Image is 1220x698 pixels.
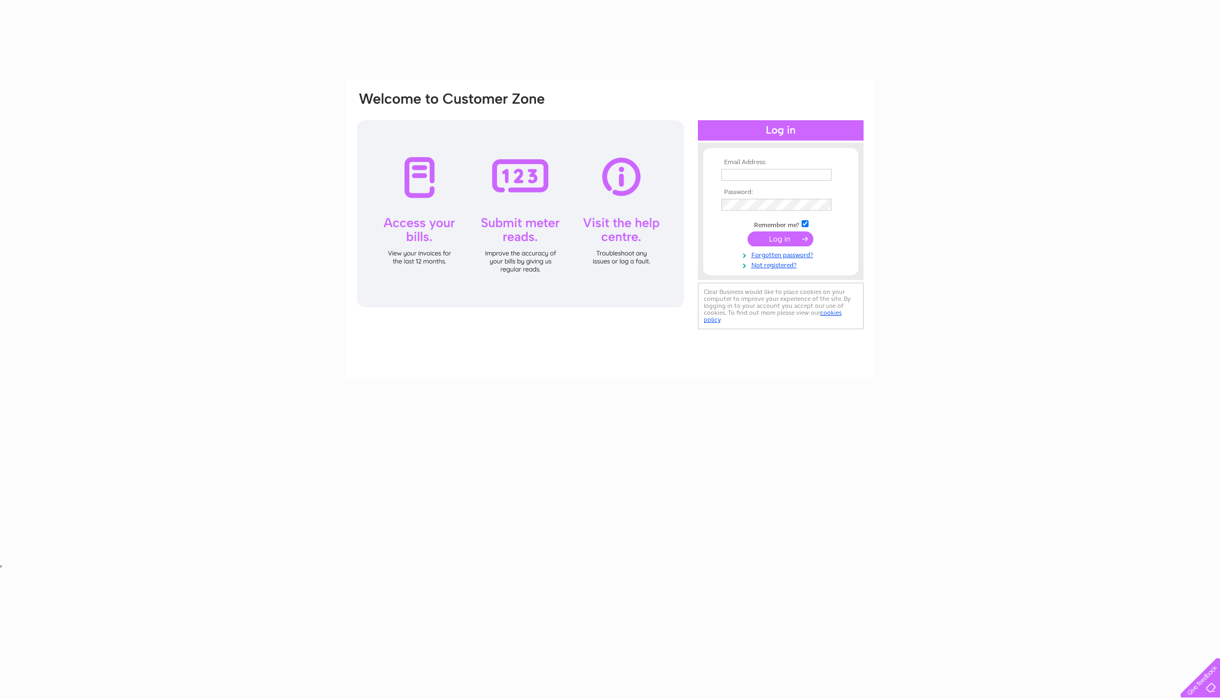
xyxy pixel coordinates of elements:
th: Email Address: [719,159,843,166]
a: Forgotten password? [721,249,843,259]
a: cookies policy [704,309,842,323]
input: Submit [748,231,813,246]
th: Password: [719,189,843,196]
td: Remember me? [719,219,843,229]
a: Not registered? [721,259,843,269]
div: Clear Business would like to place cookies on your computer to improve your experience of the sit... [698,283,864,329]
